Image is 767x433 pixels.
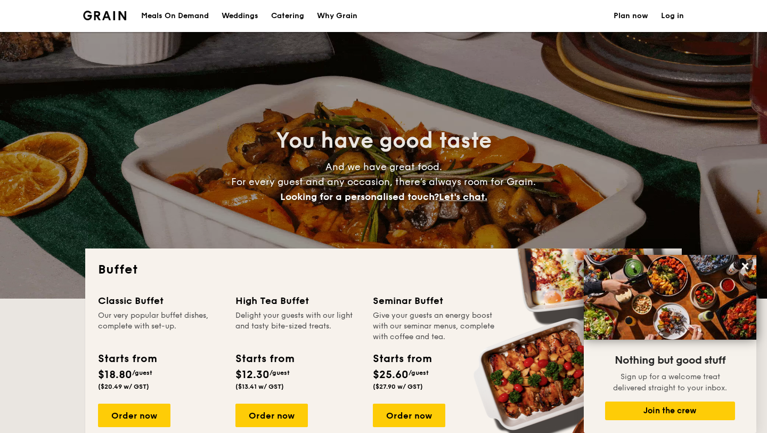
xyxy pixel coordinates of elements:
[276,128,492,154] span: You have good taste
[373,368,409,381] span: $25.60
[584,255,756,340] img: DSC07876-Edit02-Large.jpeg
[98,310,223,342] div: Our very popular buffet dishes, complete with set-up.
[373,351,431,367] div: Starts from
[409,369,429,376] span: /guest
[373,404,445,427] div: Order now
[83,11,126,20] a: Logotype
[373,293,497,308] div: Seminar Buffet
[613,372,727,392] span: Sign up for a welcome treat delivered straight to your inbox.
[235,351,293,367] div: Starts from
[98,368,132,381] span: $18.80
[615,354,725,367] span: Nothing but good stuff
[373,310,497,342] div: Give your guests an energy boost with our seminar menus, complete with coffee and tea.
[235,383,284,390] span: ($13.41 w/ GST)
[98,404,170,427] div: Order now
[235,404,308,427] div: Order now
[231,161,536,203] span: And we have great food. For every guest and any occasion, there’s always room for Grain.
[98,351,156,367] div: Starts from
[98,261,669,278] h2: Buffet
[235,293,360,308] div: High Tea Buffet
[373,383,423,390] span: ($27.90 w/ GST)
[98,293,223,308] div: Classic Buffet
[280,191,439,203] span: Looking for a personalised touch?
[270,369,290,376] span: /guest
[737,258,754,275] button: Close
[83,11,126,20] img: Grain
[439,191,487,203] span: Let's chat.
[98,383,149,390] span: ($20.49 w/ GST)
[132,369,152,376] span: /guest
[235,310,360,342] div: Delight your guests with our light and tasty bite-sized treats.
[235,368,270,381] span: $12.30
[605,402,735,420] button: Join the crew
